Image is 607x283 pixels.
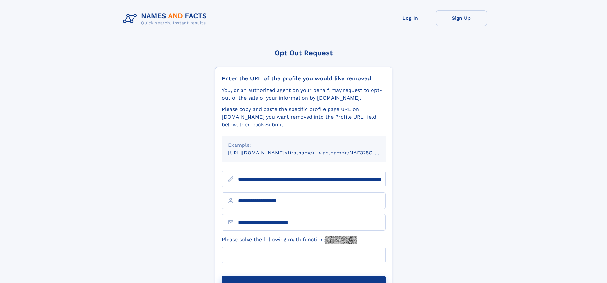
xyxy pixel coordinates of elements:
small: [URL][DOMAIN_NAME]<firstname>_<lastname>/NAF325G-xxxxxxxx [228,150,398,156]
div: Please copy and paste the specific profile page URL on [DOMAIN_NAME] you want removed into the Pr... [222,106,386,129]
label: Please solve the following math function: [222,236,357,244]
div: You, or an authorized agent on your behalf, may request to opt-out of the sale of your informatio... [222,86,386,102]
div: Opt Out Request [215,49,392,57]
img: Logo Names and Facts [120,10,212,27]
a: Log In [385,10,436,26]
div: Example: [228,141,379,149]
div: Enter the URL of the profile you would like removed [222,75,386,82]
a: Sign Up [436,10,487,26]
